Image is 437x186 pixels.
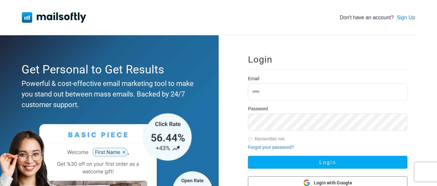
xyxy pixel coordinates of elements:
label: Email [248,75,259,82]
a: Forgot your password? [248,145,294,150]
button: Login [248,156,407,169]
label: Password [248,106,268,112]
img: Mailsoftly [22,12,86,22]
div: Get Personal to Get Results [22,61,194,78]
span: Login [248,55,272,64]
div: Powerful & cost-effective email marketing tool to make you stand out between mass emails. Backed ... [22,78,194,110]
div: Don't have an account? [340,14,415,21]
label: Remember me [255,136,285,142]
a: Sign Up [397,14,415,21]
